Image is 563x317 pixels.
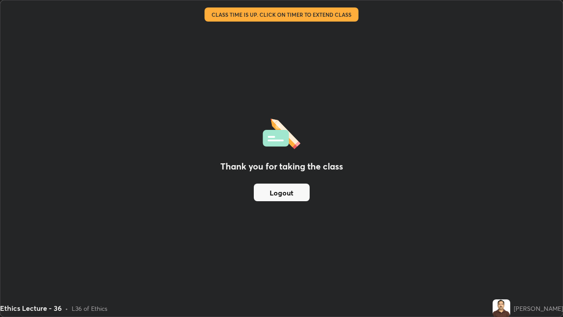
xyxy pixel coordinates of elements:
div: [PERSON_NAME] [514,304,563,313]
h2: Thank you for taking the class [220,160,343,173]
div: L36 of Ethics [72,304,107,313]
button: Logout [254,184,310,201]
div: • [65,304,68,313]
img: b64c24693d4a40fa943431a114cb3beb.jpg [493,299,510,317]
img: offlineFeedback.1438e8b3.svg [263,116,300,149]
